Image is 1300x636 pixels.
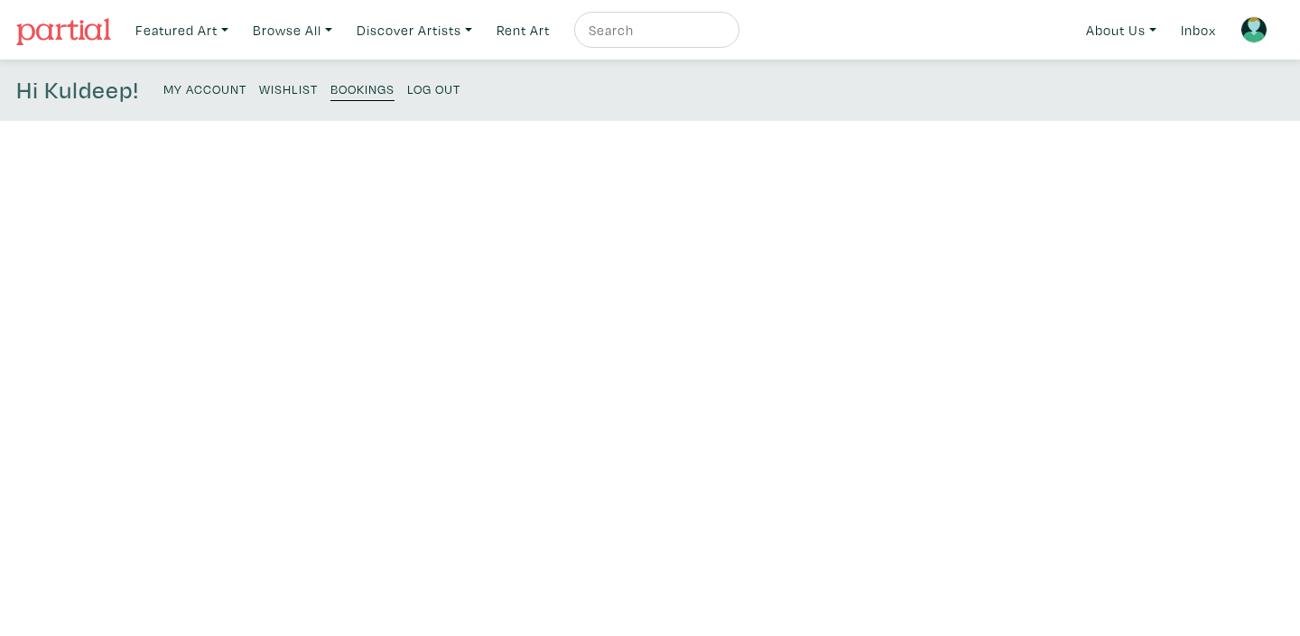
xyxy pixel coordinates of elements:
small: Wishlist [259,80,318,97]
a: Browse All [245,12,340,49]
a: Bookings [330,76,395,101]
a: Rent Art [488,12,558,49]
a: My Account [163,76,246,100]
img: avatar.png [1240,16,1267,43]
a: Featured Art [127,12,237,49]
a: Inbox [1173,12,1224,49]
a: Discover Artists [348,12,480,49]
small: Bookings [330,80,395,97]
a: Wishlist [259,76,318,100]
small: My Account [163,80,246,97]
input: Search [587,19,722,41]
small: Log Out [407,80,460,97]
a: Log Out [407,76,460,100]
h4: Hi Kuldeep! [16,76,139,105]
a: About Us [1078,12,1165,49]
